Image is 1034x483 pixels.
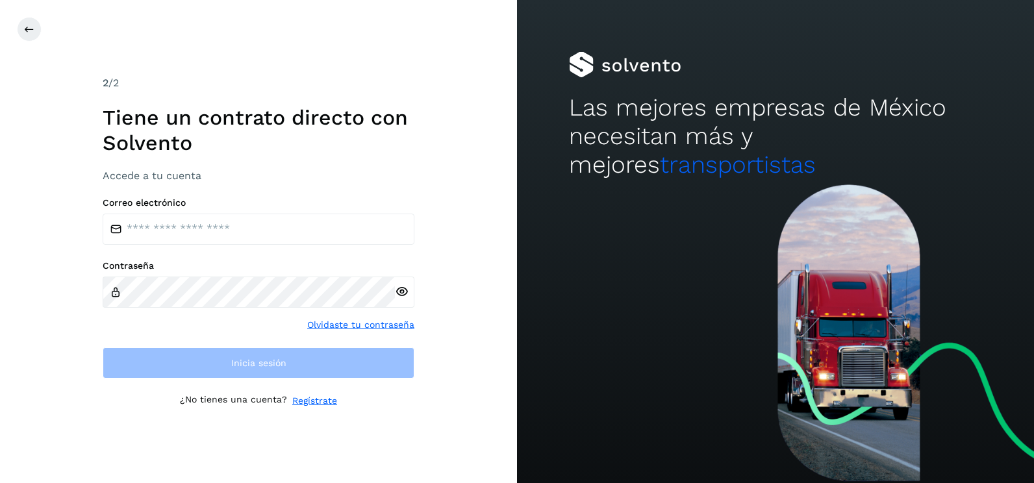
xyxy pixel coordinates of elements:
label: Contraseña [103,260,414,271]
a: Olvidaste tu contraseña [307,318,414,332]
button: Inicia sesión [103,347,414,378]
h3: Accede a tu cuenta [103,169,414,182]
label: Correo electrónico [103,197,414,208]
span: transportistas [660,151,816,179]
a: Regístrate [292,394,337,408]
span: Inicia sesión [231,358,286,367]
span: 2 [103,77,108,89]
h1: Tiene un contrato directo con Solvento [103,105,414,155]
div: /2 [103,75,414,91]
p: ¿No tienes una cuenta? [180,394,287,408]
h2: Las mejores empresas de México necesitan más y mejores [569,93,983,180]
